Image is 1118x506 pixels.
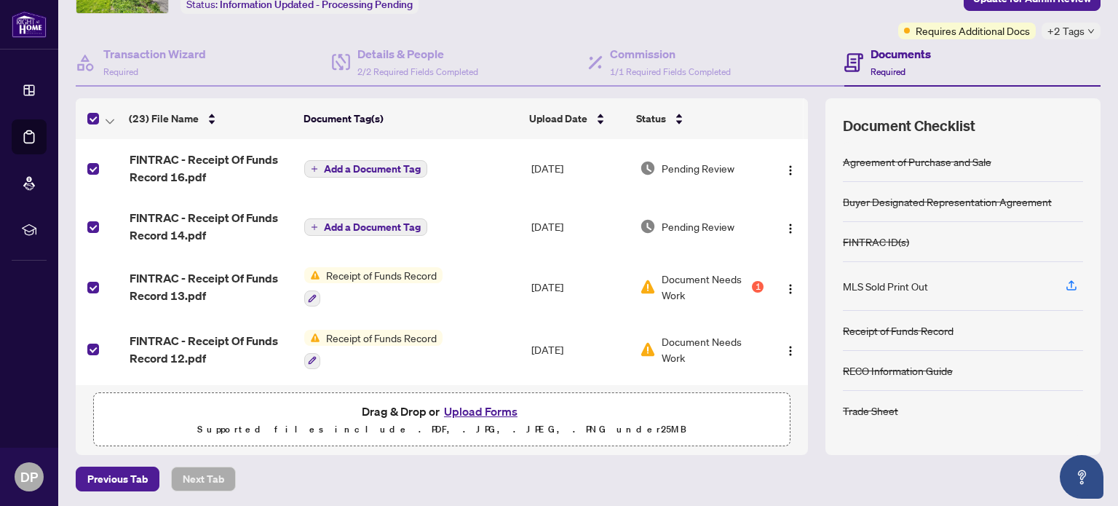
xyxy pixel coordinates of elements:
[320,267,443,283] span: Receipt of Funds Record
[304,330,443,369] button: Status IconReceipt of Funds Record
[843,403,898,419] div: Trade Sheet
[76,467,159,491] button: Previous Tab
[785,223,796,234] img: Logo
[304,330,320,346] img: Status Icon
[523,98,631,139] th: Upload Date
[12,11,47,38] img: logo
[640,341,656,357] img: Document Status
[871,45,931,63] h4: Documents
[640,218,656,234] img: Document Status
[610,66,731,77] span: 1/1 Required Fields Completed
[324,222,421,232] span: Add a Document Tag
[304,159,427,178] button: Add a Document Tag
[357,66,478,77] span: 2/2 Required Fields Completed
[529,111,587,127] span: Upload Date
[1060,455,1103,499] button: Open asap
[610,45,731,63] h4: Commission
[779,215,802,238] button: Logo
[662,218,734,234] span: Pending Review
[843,278,928,294] div: MLS Sold Print Out
[526,256,634,318] td: [DATE]
[785,165,796,176] img: Logo
[304,267,443,307] button: Status IconReceipt of Funds Record
[20,467,38,487] span: DP
[636,111,666,127] span: Status
[752,281,764,293] div: 1
[843,194,1052,210] div: Buyer Designated Representation Agreement
[130,209,293,244] span: FINTRAC - Receipt Of Funds Record 14.pdf
[103,421,781,438] p: Supported files include .PDF, .JPG, .JPEG, .PNG under 25 MB
[130,151,293,186] span: FINTRAC - Receipt Of Funds Record 16.pdf
[304,218,427,237] button: Add a Document Tag
[311,224,318,231] span: plus
[662,160,734,176] span: Pending Review
[779,275,802,299] button: Logo
[843,323,954,339] div: Receipt of Funds Record
[311,165,318,173] span: plus
[130,332,293,367] span: FINTRAC - Receipt Of Funds Record 12.pdf
[640,279,656,295] img: Document Status
[94,393,790,447] span: Drag & Drop orUpload FormsSupported files include .PDF, .JPG, .JPEG, .PNG under25MB
[662,333,764,365] span: Document Needs Work
[779,157,802,180] button: Logo
[1047,23,1085,39] span: +2 Tags
[357,45,478,63] h4: Details & People
[785,345,796,357] img: Logo
[526,381,634,443] td: [DATE]
[526,139,634,197] td: [DATE]
[304,267,320,283] img: Status Icon
[440,402,522,421] button: Upload Forms
[662,271,749,303] span: Document Needs Work
[843,154,991,170] div: Agreement of Purchase and Sale
[130,269,293,304] span: FINTRAC - Receipt Of Funds Record 13.pdf
[362,402,522,421] span: Drag & Drop or
[103,45,206,63] h4: Transaction Wizard
[916,23,1030,39] span: Requires Additional Docs
[843,116,975,136] span: Document Checklist
[304,218,427,236] button: Add a Document Tag
[103,66,138,77] span: Required
[526,197,634,256] td: [DATE]
[640,160,656,176] img: Document Status
[630,98,765,139] th: Status
[843,363,953,379] div: RECO Information Guide
[871,66,905,77] span: Required
[129,111,199,127] span: (23) File Name
[298,98,523,139] th: Document Tag(s)
[171,467,236,491] button: Next Tab
[526,318,634,381] td: [DATE]
[1087,28,1095,35] span: down
[324,164,421,174] span: Add a Document Tag
[123,98,298,139] th: (23) File Name
[779,338,802,361] button: Logo
[87,467,148,491] span: Previous Tab
[843,234,909,250] div: FINTRAC ID(s)
[320,330,443,346] span: Receipt of Funds Record
[304,160,427,178] button: Add a Document Tag
[785,283,796,295] img: Logo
